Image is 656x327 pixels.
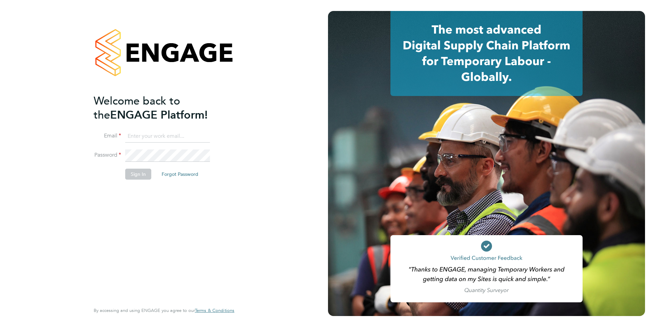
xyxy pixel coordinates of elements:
button: Forgot Password [156,169,204,180]
a: Terms & Conditions [195,308,234,313]
label: Password [94,152,121,159]
button: Sign In [125,169,151,180]
h2: ENGAGE Platform! [94,94,227,122]
input: Enter your work email... [125,130,210,143]
span: By accessing and using ENGAGE you agree to our [94,307,234,313]
span: Welcome back to the [94,94,180,122]
label: Email [94,132,121,140]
